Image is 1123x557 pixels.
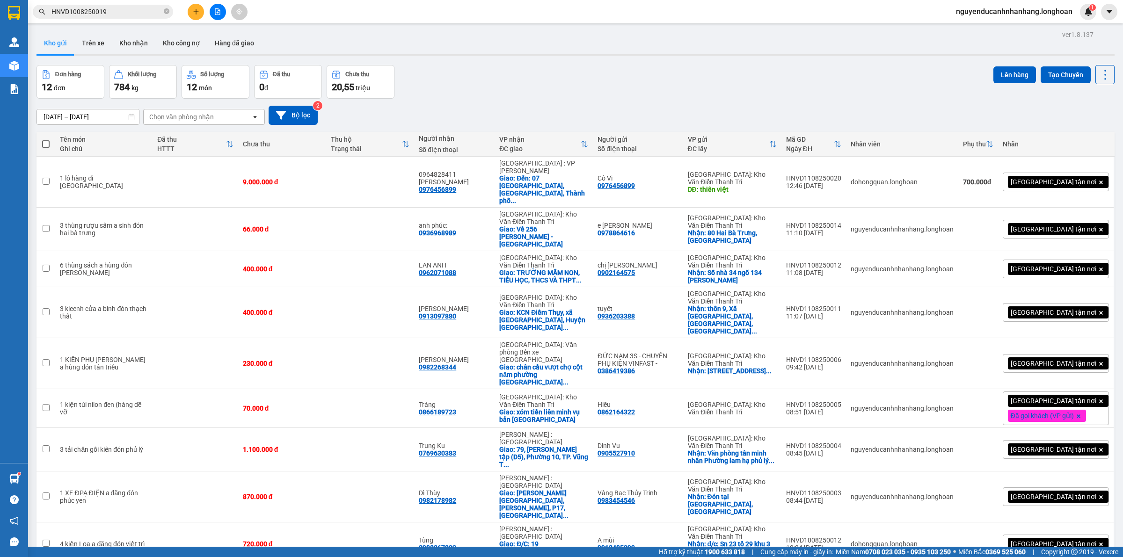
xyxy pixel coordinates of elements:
div: [GEOGRAPHIC_DATA]: Kho Văn Điển Thanh Trì [688,352,777,367]
div: Đã thu [157,136,226,143]
button: Hàng đã giao [207,32,262,54]
div: 230.000 đ [243,360,321,367]
span: [GEOGRAPHIC_DATA] tận nơi [1011,492,1096,501]
div: 0936203388 [598,312,635,320]
div: Nhận: Đón tại bến xe phúc yên, vĩnh phúc [688,493,777,515]
div: 0976456899 [419,186,456,193]
div: 0964828411 Anh Hưng [419,171,490,186]
div: 3 thùng rượu sâm a sinh đón hai bà trưng [60,222,148,237]
span: message [10,537,19,546]
div: Thu hộ [331,136,402,143]
span: [GEOGRAPHIC_DATA] tận nơi [1011,225,1096,233]
span: ... [563,378,569,386]
span: ... [751,327,757,335]
button: Số lượng12món [182,65,249,99]
div: HNVD1108250005 [786,401,841,408]
span: [GEOGRAPHIC_DATA] tận nơi [1011,359,1096,368]
span: triệu [356,84,370,92]
button: Trên xe [74,32,112,54]
button: aim [231,4,248,20]
div: HNVD1108250011 [786,305,841,312]
div: DĐ: thiên việt [688,186,777,193]
strong: 0708 023 035 - 0935 103 250 [865,548,951,556]
div: Giao: chân cầu vượt chợ cột năm phường hồng hà hạ long quảng ninh [499,363,588,386]
button: Kho gửi [36,32,74,54]
div: Chưa thu [243,140,321,148]
div: 0913097880 [419,312,456,320]
div: Ghi chú [60,145,148,152]
div: Tên món [60,136,148,143]
span: CSKH: [9,36,212,72]
div: 70.000 đ [243,405,321,412]
th: Toggle SortBy [683,132,781,157]
div: HNVD1108250020 [786,174,841,182]
div: nguyenducanhnhanhang.longhoan [851,225,954,233]
sup: 2 [313,101,322,110]
div: e Vân [598,222,678,229]
div: Tùng [419,536,490,544]
div: Đơn hàng [55,71,81,78]
div: 11:10 [DATE] [786,229,841,237]
div: Nhận: 80 Hai Bà Trưng, Hà Nội [688,229,777,244]
div: Nhận: SỐ 28 LIỀN KỀ 7, TỔNG CỤC 5, TÂN TRIỀU, THANH TRÌ, HÀ NỘI [688,367,777,375]
div: 9.000.000 đ [243,178,321,186]
div: Giao: TRƯỜNG MẦM NON, TIỂU HỌC, THCS VÀ THPT MENSA - TDP THÁ, LIÊM CHÍNH, PHỦ LÝ, HÀ NAM [499,269,588,284]
div: ver 1.8.137 [1062,29,1094,40]
div: 0912485093 [598,544,635,551]
div: Người nhận [419,135,490,142]
img: logo-vxr [8,6,20,20]
div: 0905527910 [598,449,635,457]
div: [GEOGRAPHIC_DATA]: Kho Văn Điển Thanh Trì [499,294,588,309]
div: [GEOGRAPHIC_DATA]: Kho Văn Điển Thanh Trì [688,434,777,449]
span: ... [510,197,516,204]
div: 0769630383 [419,449,456,457]
span: [PHONE_NUMBER] (7h - 21h) [52,36,212,72]
div: Người gửi [598,136,678,143]
div: [GEOGRAPHIC_DATA]: Kho Văn Điển Thanh Trì [688,290,777,305]
div: 1 XE ĐPẠ ĐIỆN a đăng đón phúc yen [60,489,148,504]
div: [GEOGRAPHIC_DATA]: Kho Văn Điển Thanh Trì [499,210,588,225]
div: [GEOGRAPHIC_DATA]: Kho Văn Điển Thanh Trì [688,525,777,540]
div: 66.000 đ [243,225,321,233]
div: 870.000 đ [243,493,321,500]
div: [GEOGRAPHIC_DATA]: Kho Văn Điển Thanh Trì [688,254,777,269]
span: file-add [214,8,221,15]
span: 12 [42,81,52,93]
div: Dinh Vu [598,442,678,449]
span: search [39,8,45,15]
div: VP nhận [499,136,581,143]
div: 4 kiện Loa a đăng đón việt trì [60,540,148,548]
div: 08:51 [DATE] [786,408,841,416]
div: tuyết [598,305,678,312]
div: Ngày ĐH [786,145,834,152]
div: Chưa thu [345,71,369,78]
div: Giao: chung cư An lộc, Nguyễn Oanh, P17, Quận Gò Vấp , tphcm [499,489,588,519]
button: plus [188,4,204,20]
span: 20,55 [332,81,354,93]
div: HTTT [157,145,226,152]
span: close-circle [164,8,169,14]
div: 12:46 [DATE] [786,182,841,189]
input: Select a date range. [37,109,139,124]
div: Nhận: thôn 9, Xã Phùng Xá, Huyện Thạch Thất, Thành Phố Hà Nội [688,305,777,335]
button: Kho công nợ [155,32,207,54]
span: 784 [114,81,130,93]
strong: (Công Ty TNHH Chuyển Phát Nhanh Bảo An - MST: 0109597835) [19,26,200,33]
div: [GEOGRAPHIC_DATA]: Văn phòng Bến xe [GEOGRAPHIC_DATA] [499,341,588,363]
span: Cung cấp máy in - giấy in: [760,547,833,557]
div: [GEOGRAPHIC_DATA]: Kho Văn Điển Thanh Trì [499,393,588,408]
div: 3 tải chăn gối kiên đón phủ lý [60,446,148,453]
div: Giao: Về 256 Ngô Thì Nhậm - TP Thái Bình [499,225,588,248]
div: 720.000 đ [243,540,321,548]
div: 0862164322 [598,408,635,416]
div: Phụ thu [963,140,986,148]
div: Giao: Đến: 07 Trường Sơn, Phường Cẩm Lệ, Thành phố Đà Nẵng [499,174,588,204]
strong: BIÊN NHẬN VẬN CHUYỂN BẢO AN EXPRESS [22,14,197,24]
sup: 1 [1089,4,1096,11]
span: [GEOGRAPHIC_DATA] tận nơi [1011,178,1096,186]
div: Giao: xóm tiền liên minh vụ bản nam định [499,408,588,423]
div: 11:08 [DATE] [786,269,841,276]
span: ... [766,367,772,375]
div: HNVD1108250012 [786,261,841,269]
div: [PERSON_NAME] : [GEOGRAPHIC_DATA] [499,525,588,540]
